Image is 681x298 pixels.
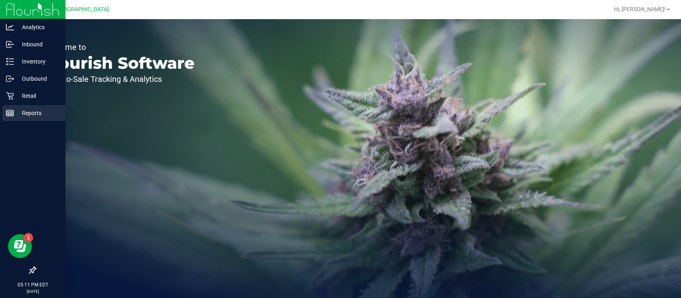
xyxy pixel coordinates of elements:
span: Hi, [PERSON_NAME]! [614,6,666,12]
inline-svg: Analytics [6,23,14,31]
inline-svg: Inbound [6,40,14,48]
p: Seed-to-Sale Tracking & Analytics [43,75,195,83]
p: Inventory [14,57,62,66]
p: Outbound [14,74,62,83]
iframe: Resource center unread badge [24,233,33,242]
p: 05:11 PM EDT [4,281,62,288]
p: Retail [14,91,62,101]
p: Welcome to [43,43,195,51]
inline-svg: Outbound [6,75,14,83]
inline-svg: Inventory [6,58,14,66]
p: Inbound [14,40,62,49]
iframe: Resource center [8,234,32,258]
p: Flourish Software [43,55,195,71]
p: [DATE] [4,288,62,294]
span: [GEOGRAPHIC_DATA] [54,6,109,13]
inline-svg: Reports [6,109,14,117]
p: Analytics [14,22,62,32]
p: Reports [14,108,62,118]
inline-svg: Retail [6,92,14,100]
